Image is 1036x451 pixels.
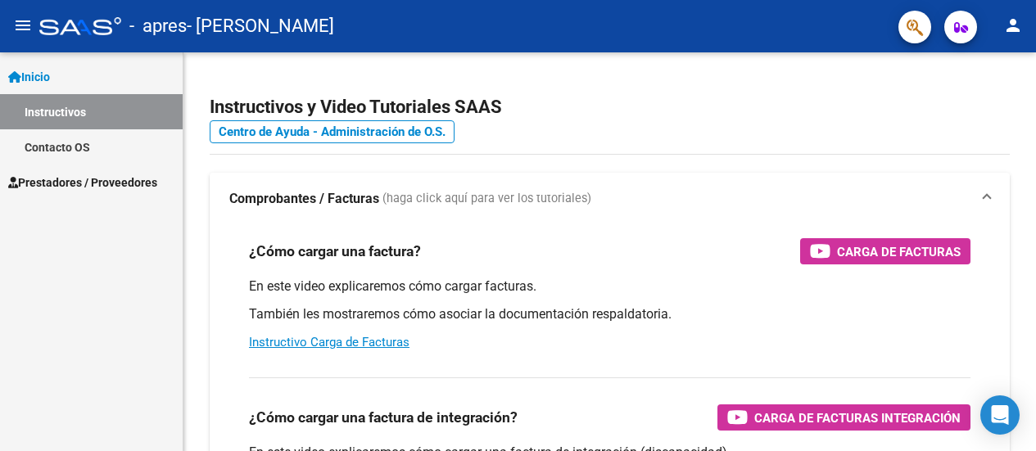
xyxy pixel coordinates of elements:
[800,238,970,264] button: Carga de Facturas
[187,8,334,44] span: - [PERSON_NAME]
[1003,16,1023,35] mat-icon: person
[8,68,50,86] span: Inicio
[13,16,33,35] mat-icon: menu
[210,92,1010,123] h2: Instructivos y Video Tutoriales SAAS
[210,120,455,143] a: Centro de Ayuda - Administración de O.S.
[249,305,970,323] p: También les mostraremos cómo asociar la documentación respaldatoria.
[754,408,961,428] span: Carga de Facturas Integración
[717,404,970,431] button: Carga de Facturas Integración
[8,174,157,192] span: Prestadores / Proveedores
[210,173,1010,225] mat-expansion-panel-header: Comprobantes / Facturas (haga click aquí para ver los tutoriales)
[382,190,591,208] span: (haga click aquí para ver los tutoriales)
[129,8,187,44] span: - apres
[229,190,379,208] strong: Comprobantes / Facturas
[980,395,1020,435] div: Open Intercom Messenger
[249,406,518,429] h3: ¿Cómo cargar una factura de integración?
[249,240,421,263] h3: ¿Cómo cargar una factura?
[837,241,961,262] span: Carga de Facturas
[249,335,409,350] a: Instructivo Carga de Facturas
[249,277,970,295] p: En este video explicaremos cómo cargar facturas.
